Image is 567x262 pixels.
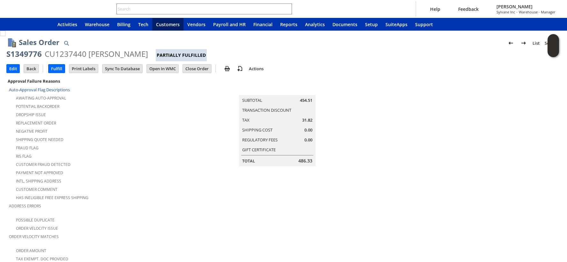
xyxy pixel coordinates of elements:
[187,21,205,27] span: Vendors
[9,203,41,209] a: Address Errors
[242,117,250,123] a: Tax
[42,20,50,28] svg: Home
[24,64,39,73] input: Back
[38,18,54,31] a: Home
[9,234,59,239] a: Order Velocity Matches
[542,38,561,48] a: Search
[16,226,58,231] a: Order Velocity Issue
[16,195,88,200] a: Has Ineligible Free Express Shipping
[9,87,70,93] a: Auto-Approval Flag Descriptions
[300,97,312,103] span: 454.51
[242,127,272,133] a: Shipping Cost
[16,256,68,262] a: Tax Exempt. Doc Provided
[302,117,312,123] span: 31.82
[16,162,71,167] a: Customer Fraud Detected
[16,153,32,159] a: RIS flag
[16,178,61,184] a: Intl. Shipping Address
[385,21,407,27] span: SuiteApps
[156,49,207,61] div: Partially Fulfilled
[81,18,113,31] a: Warehouse
[329,18,361,31] a: Documents
[280,21,297,27] span: Reports
[102,64,142,73] input: Sync To Database
[16,217,55,223] a: Possible Duplicate
[305,21,325,27] span: Analytics
[530,38,542,48] a: List
[250,18,276,31] a: Financial
[304,137,312,143] span: 0.00
[16,95,66,101] a: Awaiting Auto-Approval
[27,20,34,28] svg: Shortcuts
[415,21,433,27] span: Support
[19,37,59,48] h1: Sales Order
[113,18,134,31] a: Billing
[242,107,291,113] a: Transaction Discount
[253,21,272,27] span: Financial
[458,6,479,12] span: Feedback
[7,64,19,73] input: Edit
[276,18,301,31] a: Reports
[242,147,276,153] a: Gift Certificate
[213,21,246,27] span: Payroll and HR
[507,39,515,47] img: Previous
[242,97,262,103] a: Subtotal
[16,187,57,192] a: Customer Comment
[48,64,65,73] input: Fulfill
[156,21,180,27] span: Customers
[117,21,131,27] span: Billing
[69,64,98,73] input: Print Labels
[23,18,38,31] div: Shortcuts
[16,112,46,117] a: Dropship Issue
[411,18,437,31] a: Support
[332,21,357,27] span: Documents
[11,20,19,28] svg: Recent Records
[138,21,148,27] span: Tech
[520,39,527,47] img: Next
[519,10,556,14] span: Warehouse - Manager
[57,21,77,27] span: Activities
[223,65,231,72] img: print.svg
[304,127,312,133] span: 0.00
[365,21,378,27] span: Setup
[63,39,70,47] img: Quick Find
[516,10,518,14] span: -
[430,6,440,12] span: Help
[183,64,211,73] input: Close Order
[236,65,244,72] img: add-record.svg
[16,170,63,176] a: Payment not approved
[16,104,59,109] a: Potential Backorder
[6,77,189,85] div: Approval Failure Reasons
[16,137,63,142] a: Shipping Quote Needed
[242,158,255,164] a: Total
[298,158,312,164] span: 486.33
[134,18,152,31] a: Tech
[382,18,411,31] a: SuiteApps
[16,248,46,253] a: Order Amount
[183,18,209,31] a: Vendors
[496,10,515,14] span: Sylvane Inc
[283,5,291,13] svg: Search
[239,85,316,95] caption: Summary
[6,49,42,59] div: S1349776
[16,145,39,151] a: Fraud Flag
[54,18,81,31] a: Activities
[8,18,23,31] a: Recent Records
[361,18,382,31] a: Setup
[147,64,178,73] input: Open In WMC
[85,21,109,27] span: Warehouse
[301,18,329,31] a: Analytics
[246,66,266,71] a: Actions
[152,18,183,31] a: Customers
[548,34,559,57] iframe: Click here to launch Oracle Guided Learning Help Panel
[117,5,283,13] input: Search
[548,46,559,57] span: Oracle Guided Learning Widget. To move around, please hold and drag
[242,137,278,143] a: Regulatory Fees
[45,49,148,59] div: CU1237440 [PERSON_NAME]
[209,18,250,31] a: Payroll and HR
[496,4,556,10] span: [PERSON_NAME]
[16,129,48,134] a: Negative Profit
[16,120,56,126] a: Replacement Order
